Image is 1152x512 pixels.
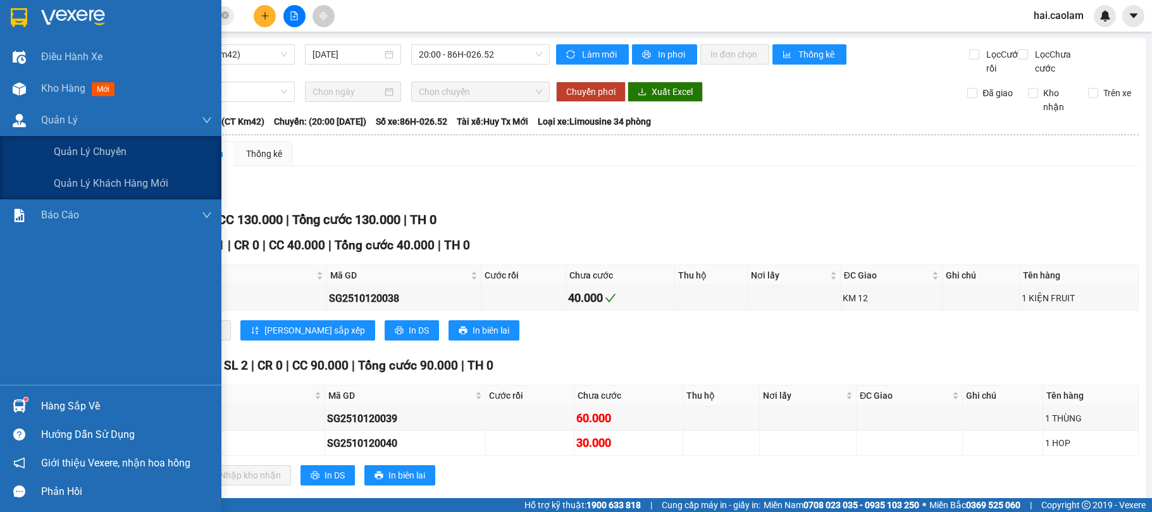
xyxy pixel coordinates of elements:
[419,82,542,101] span: Chọn chuyến
[457,115,528,128] span: Tài xế: Huy Tx Mới
[388,468,425,482] span: In biên lai
[468,358,493,373] span: TH 0
[586,500,641,510] strong: 1900 633 818
[395,326,404,336] span: printer
[628,82,703,102] button: downloadXuất Excel
[121,289,325,307] div: THAO 0937641641
[13,399,26,413] img: warehouse-icon
[251,358,254,373] span: |
[283,5,306,27] button: file-add
[538,115,651,128] span: Loại xe: Limousine 34 phòng
[772,44,846,65] button: bar-chartThống kê
[922,503,926,508] span: ⚪️
[41,112,78,128] span: Quản Lý
[254,5,276,27] button: plus
[524,498,641,512] span: Hỗ trợ kỹ thuật:
[1122,5,1144,27] button: caret-down
[566,50,577,60] span: sync
[224,358,248,373] span: SL 2
[325,431,486,456] td: SG2510120040
[658,47,687,61] span: In phơi
[981,47,1024,75] span: Lọc Cước rồi
[261,11,269,20] span: plus
[221,11,229,19] span: close-circle
[410,212,437,227] span: TH 0
[1022,291,1136,305] div: 1 KIỆN FRUIT
[202,210,212,220] span: down
[13,457,25,469] span: notification
[1098,86,1136,100] span: Trên xe
[13,485,25,497] span: message
[977,86,1018,100] span: Đã giao
[328,389,473,403] span: Mã GD
[409,323,429,337] span: In DS
[319,11,328,20] span: aim
[1043,385,1139,406] th: Tên hàng
[328,238,331,253] span: |
[1030,47,1091,75] span: Lọc Chưa cước
[449,320,519,340] button: printerIn biên lai
[246,147,282,161] div: Thống kê
[240,320,375,340] button: sort-ascending[PERSON_NAME] sắp xếp
[473,323,509,337] span: In biên lai
[300,465,355,485] button: printerIn DS
[330,268,468,282] span: Mã GD
[121,434,323,452] div: ĐỨC 0975558339
[568,289,672,307] div: 40.000
[556,82,626,102] button: Chuyển phơi
[486,385,574,406] th: Cước rồi
[638,87,647,97] span: download
[481,265,566,286] th: Cước rồi
[1099,10,1111,22] img: icon-new-feature
[364,465,435,485] button: printerIn biên lai
[13,114,26,127] img: warehouse-icon
[798,47,836,61] span: Thống kê
[121,409,323,427] div: SON 0355434284
[783,50,793,60] span: bar-chart
[459,326,468,336] span: printer
[313,47,382,61] input: 12/10/2025
[929,498,1020,512] span: Miền Bắc
[269,238,325,253] span: CC 40.000
[650,498,652,512] span: |
[286,358,289,373] span: |
[574,385,683,406] th: Chưa cước
[195,465,291,485] button: downloadNhập kho nhận
[751,268,827,282] span: Nơi lấy
[1045,436,1136,450] div: 1 HOP
[860,389,950,403] span: ĐC Giao
[576,434,681,452] div: 30.000
[675,265,748,286] th: Thu hộ
[1128,10,1139,22] span: caret-down
[292,212,400,227] span: Tổng cước 130.000
[274,115,366,128] span: Chuyến: (20:00 [DATE])
[438,238,441,253] span: |
[335,238,435,253] span: Tổng cước 40.000
[251,326,259,336] span: sort-ascending
[41,49,102,65] span: Điều hành xe
[844,268,929,282] span: ĐC Giao
[292,358,349,373] span: CC 90.000
[642,50,653,60] span: printer
[632,44,697,65] button: printerIn phơi
[325,468,345,482] span: In DS
[257,358,283,373] span: CR 0
[313,5,335,27] button: aim
[843,291,940,305] div: KM 12
[41,455,190,471] span: Giới thiệu Vexere, nhận hoa hồng
[327,435,483,451] div: SG2510120040
[1038,86,1079,114] span: Kho nhận
[419,45,542,64] span: 20:00 - 86H-026.52
[966,500,1020,510] strong: 0369 525 060
[385,320,439,340] button: printerIn DS
[763,389,843,403] span: Nơi lấy
[352,358,355,373] span: |
[228,238,231,253] span: |
[556,44,629,65] button: syncLàm mới
[202,115,212,125] span: down
[444,238,470,253] span: TH 0
[1020,265,1139,286] th: Tên hàng
[375,471,383,481] span: printer
[662,498,760,512] span: Cung cấp máy in - giấy in:
[264,323,365,337] span: [PERSON_NAME] sắp xếp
